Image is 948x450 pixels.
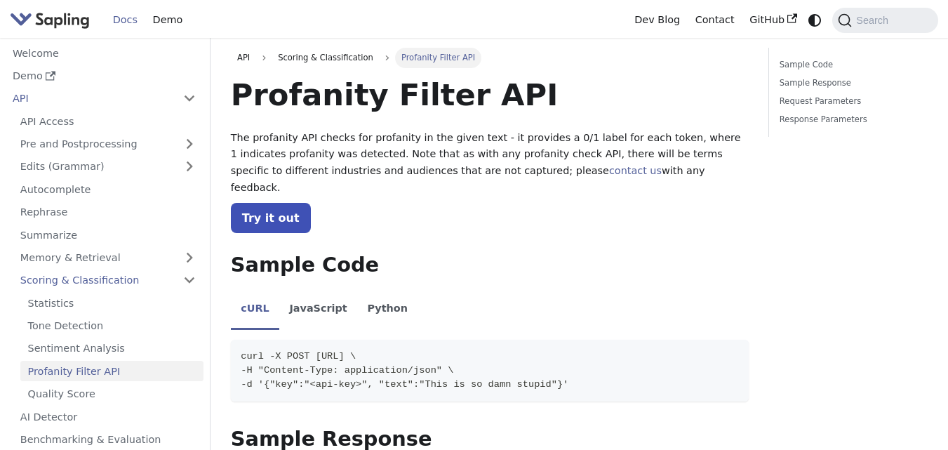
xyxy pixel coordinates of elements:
a: Dev Blog [627,9,687,31]
a: Sentiment Analysis [20,338,203,359]
span: curl -X POST [URL] \ [241,351,356,362]
a: Docs [105,9,145,31]
a: Sample Response [780,77,923,90]
span: -d '{"key":"<api-key>", "text":"This is so damn stupid"}' [241,379,568,390]
li: cURL [231,291,279,330]
a: Profanity Filter API [20,361,203,381]
h2: Sample Code [231,253,749,278]
a: Quality Score [20,384,203,404]
a: API [5,88,175,109]
a: Rephrase [13,202,203,223]
a: Statistics [20,293,203,313]
a: Pre and Postprocessing [13,134,203,154]
span: Profanity Filter API [395,48,482,67]
span: Search [852,15,897,26]
a: Edits (Grammar) [13,157,203,177]
nav: Breadcrumbs [231,48,749,67]
img: Sapling.ai [10,10,90,30]
span: Scoring & Classification [272,48,380,67]
a: Summarize [13,225,203,245]
a: Scoring & Classification [13,270,203,291]
a: Tone Detection [20,316,203,336]
a: AI Detector [13,406,203,427]
span: API [237,53,250,62]
a: Benchmarking & Evaluation [13,430,203,450]
a: contact us [609,165,662,176]
a: GitHub [742,9,804,31]
a: Memory & Retrieval [13,248,203,268]
a: Try it out [231,203,311,233]
a: Welcome [5,43,203,63]
a: Demo [145,9,190,31]
li: Python [357,291,418,330]
a: Contact [688,9,742,31]
p: The profanity API checks for profanity in the given text - it provides a 0/1 label for each token... [231,130,749,197]
a: Sample Code [780,58,923,72]
button: Search (Command+K) [832,8,937,33]
button: Collapse sidebar category 'API' [175,88,203,109]
span: -H "Content-Type: application/json" \ [241,365,453,376]
a: Autocomplete [13,179,203,199]
a: Request Parameters [780,95,923,108]
h1: Profanity Filter API [231,76,749,114]
a: Sapling.aiSapling.ai [10,10,95,30]
a: Response Parameters [780,113,923,126]
button: Switch between dark and light mode (currently system mode) [805,10,825,30]
a: API Access [13,111,203,131]
a: API [231,48,257,67]
a: Demo [5,66,203,86]
li: JavaScript [279,291,357,330]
